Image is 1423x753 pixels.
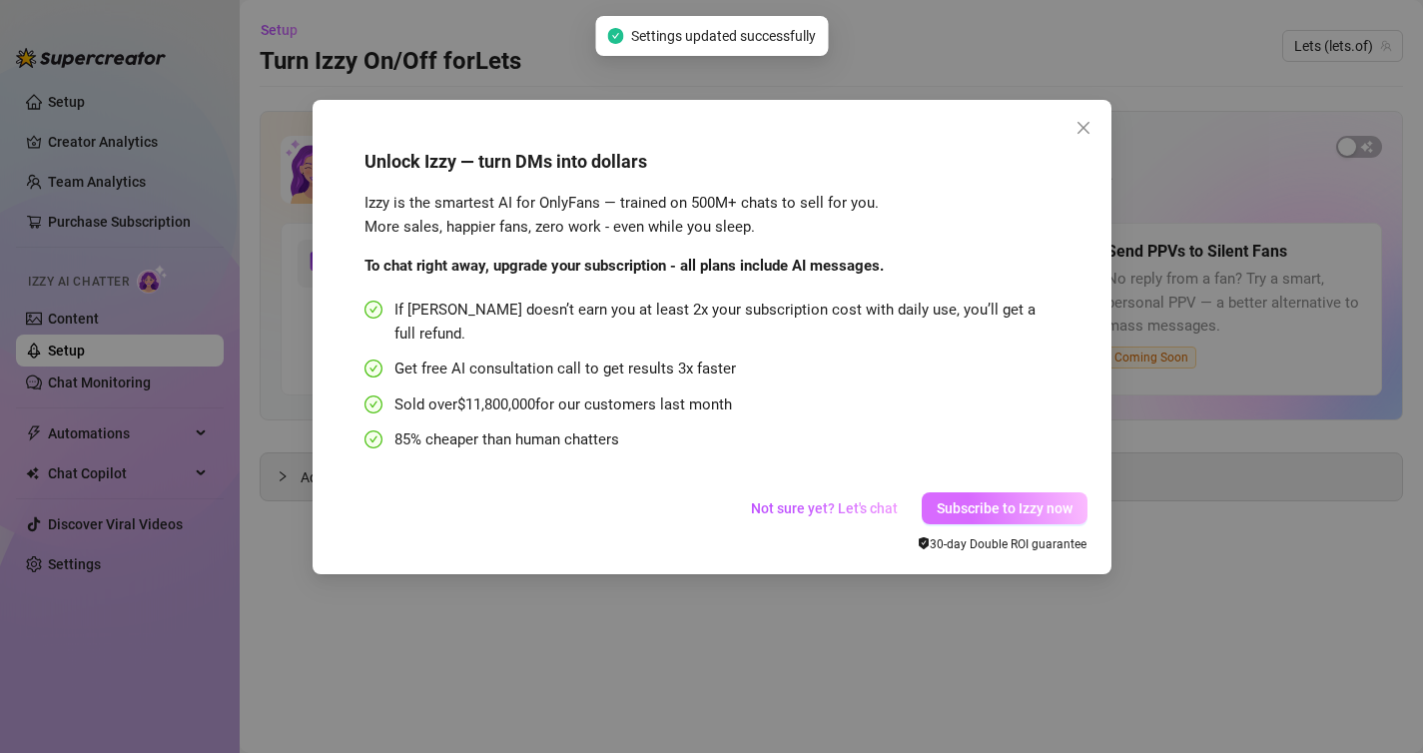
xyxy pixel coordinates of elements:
span: check-circle [364,430,382,448]
span: close [1075,120,1091,136]
div: Izzy is the smartest AI for OnlyFans — trained on 500M+ chats to sell for you. More sales, happie... [364,192,1048,239]
span: Settings updated successfully [631,25,816,47]
span: Get free AI consultation call to get results 3x faster [394,358,736,381]
strong: Unlock Izzy — turn DMs into dollars [364,151,647,172]
span: check-circle [364,360,382,377]
button: Not sure yet? Let's chat [735,492,914,524]
span: check-circle [364,395,382,413]
span: check-circle [364,301,382,319]
span: Close [1067,120,1099,136]
span: check-circle [607,28,623,44]
span: Sold over $11,800,000 for our customers last month [394,393,732,417]
span: Subscribe to Izzy now [937,500,1072,516]
span: 85% cheaper than human chatters [394,428,619,452]
b: To chat right away, upgrade your subscription - all plans include AI messages. [364,257,884,275]
span: safety-certificate [918,537,930,549]
button: Subscribe to Izzy now [922,492,1087,524]
span: 30‑day Double ROI guarantee [918,537,1087,551]
span: Not sure yet? Let's chat [751,500,898,516]
span: If [PERSON_NAME] doesn’t earn you at least 2x your subscription cost with daily use, you’ll get a... [394,299,1048,346]
button: Close [1067,112,1099,144]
